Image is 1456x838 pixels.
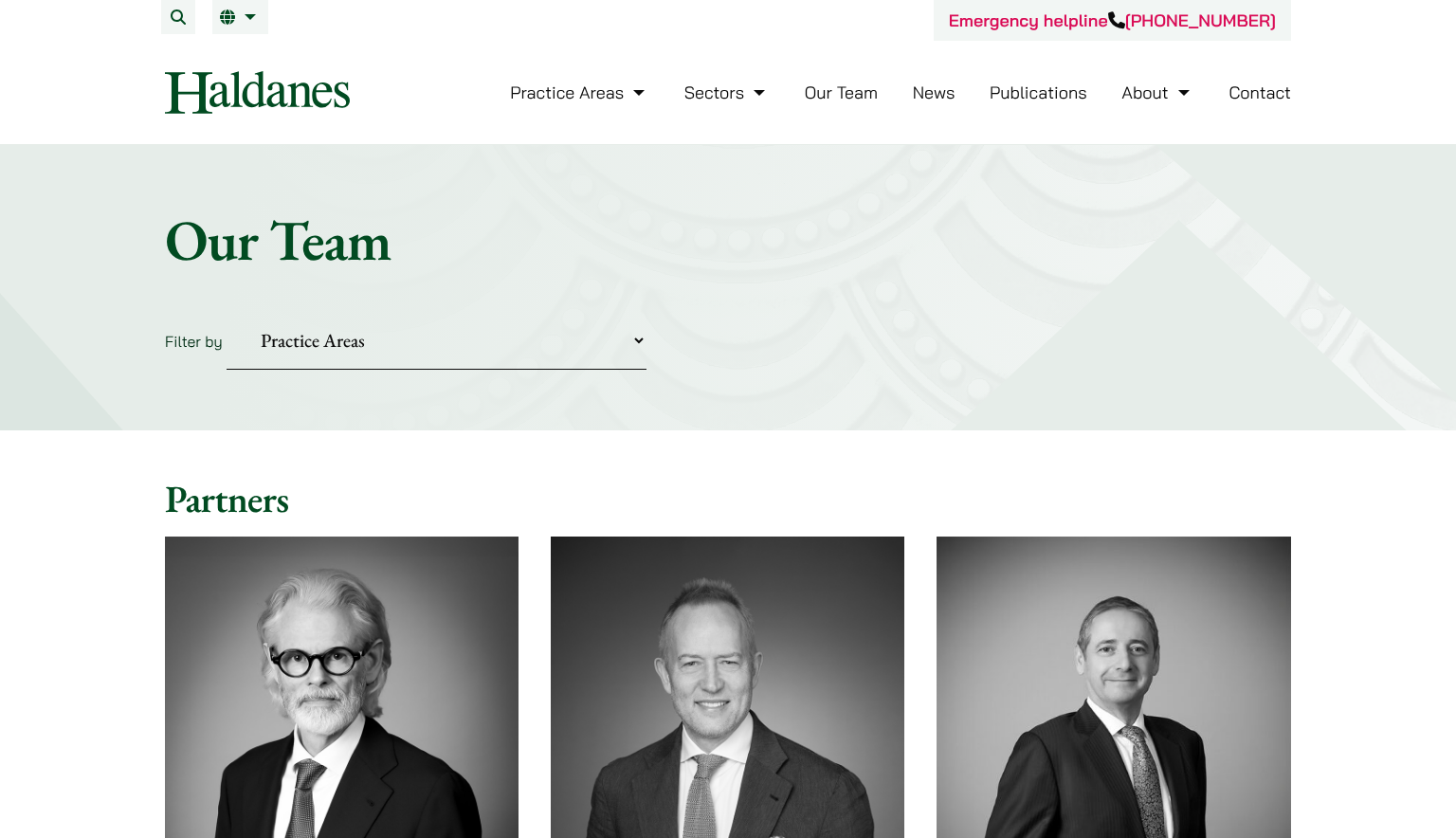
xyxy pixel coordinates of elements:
[220,9,261,25] a: EN
[165,206,1291,274] h1: Our Team
[1228,82,1291,103] a: Contact
[165,71,350,114] img: Logo of Haldanes
[165,476,1291,521] h2: Partners
[949,9,1276,31] a: Emergency helpline[PHONE_NUMBER]
[1121,82,1193,103] a: About
[510,82,649,103] a: Practice Areas
[805,82,878,103] a: Our Team
[165,332,223,351] label: Filter by
[684,82,770,103] a: Sectors
[990,82,1087,103] a: Publications
[913,82,955,103] a: News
